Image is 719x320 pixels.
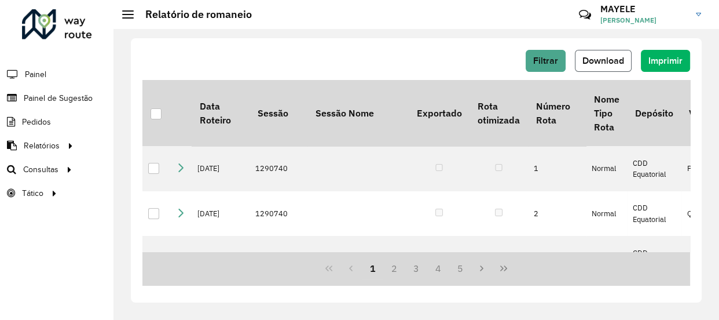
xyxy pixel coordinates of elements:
[250,146,307,191] td: 1290740
[575,50,632,72] button: Download
[471,257,493,279] button: Next Page
[24,140,60,152] span: Relatórios
[427,257,449,279] button: 4
[641,50,690,72] button: Imprimir
[134,8,252,21] h2: Relatório de romaneio
[648,56,683,66] span: Imprimir
[192,236,250,281] td: [DATE]
[526,50,566,72] button: Filtrar
[582,56,624,66] span: Download
[627,191,681,237] td: CDD Equatorial
[528,146,586,191] td: 1
[627,80,681,146] th: Depósito
[405,257,427,279] button: 3
[22,187,43,199] span: Tático
[192,80,250,146] th: Data Roteiro
[383,257,405,279] button: 2
[449,257,471,279] button: 5
[533,56,558,66] span: Filtrar
[23,163,58,176] span: Consultas
[25,68,46,81] span: Painel
[409,80,469,146] th: Exportado
[627,146,681,191] td: CDD Equatorial
[573,2,597,27] a: Contato Rápido
[528,236,586,281] td: 3
[586,146,627,191] td: Normal
[586,236,627,281] td: Normal
[586,191,627,237] td: Normal
[362,257,384,279] button: 1
[528,191,586,237] td: 2
[600,3,687,14] h3: MAYELE
[192,146,250,191] td: [DATE]
[250,80,307,146] th: Sessão
[586,80,627,146] th: Nome Tipo Rota
[250,191,307,237] td: 1290740
[22,116,51,128] span: Pedidos
[528,80,586,146] th: Número Rota
[493,257,515,279] button: Last Page
[192,191,250,237] td: [DATE]
[24,92,93,104] span: Painel de Sugestão
[600,15,687,26] span: [PERSON_NAME]
[250,236,307,281] td: 1290740
[469,80,527,146] th: Rota otimizada
[307,80,409,146] th: Sessão Nome
[627,236,681,281] td: CDD Equatorial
